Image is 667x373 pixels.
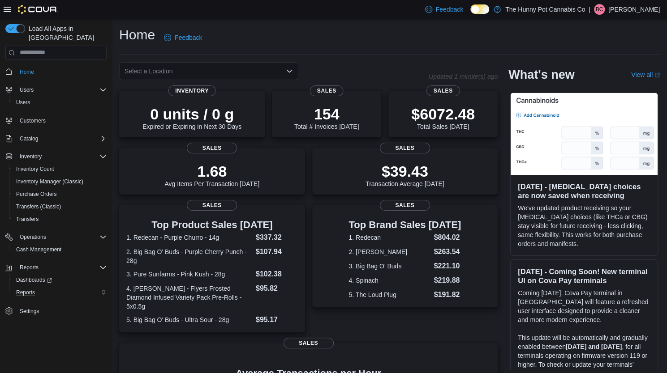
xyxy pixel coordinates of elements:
div: Transaction Average [DATE] [366,162,444,187]
span: Settings [20,308,39,315]
span: Inventory [16,151,107,162]
span: Users [13,97,107,108]
span: Inventory Manager (Classic) [13,176,107,187]
svg: External link [654,72,660,78]
span: Sales [380,200,430,211]
h1: Home [119,26,155,44]
span: Catalog [20,135,38,142]
dt: 2. [PERSON_NAME] [349,247,430,256]
span: Dashboards [13,275,107,285]
span: Inventory Manager (Classic) [16,178,83,185]
dd: $219.88 [434,275,461,286]
span: Feedback [175,33,202,42]
p: 154 [294,105,359,123]
h2: What's new [508,68,574,82]
div: Total Sales [DATE] [411,105,475,130]
button: Inventory Count [9,163,110,175]
span: Home [16,66,107,77]
span: Operations [20,233,46,241]
dd: $263.54 [434,246,461,257]
h3: [DATE] - Coming Soon! New terminal UI on Cova Pay terminals [518,267,650,285]
div: Total # Invoices [DATE] [294,105,359,130]
a: View allExternal link [631,71,660,78]
dt: 1. Redecan - Purple Churro - 14g [126,233,252,242]
p: Updated 1 minute(s) ago [429,73,498,80]
a: Dashboards [9,274,110,286]
span: Customers [16,115,107,126]
span: Users [16,99,30,106]
p: The Hunny Pot Cannabis Co [505,4,585,15]
dd: $337.32 [256,232,298,243]
span: Load All Apps in [GEOGRAPHIC_DATA] [25,24,107,42]
h3: [DATE] - [MEDICAL_DATA] choices are now saved when receiving [518,182,650,200]
a: Inventory Manager (Classic) [13,176,87,187]
span: Dashboards [16,276,52,284]
a: Dashboards [13,275,56,285]
button: Operations [16,232,50,242]
dt: 5. Big Bag O' Buds - Ultra Sour - 28g [126,315,252,324]
span: Sales [426,85,460,96]
dt: 5. The Loud Plug [349,290,430,299]
span: Transfers (Classic) [16,203,61,210]
img: Cova [18,5,58,14]
dd: $804.02 [434,232,461,243]
a: Transfers [13,214,42,225]
span: Purchase Orders [13,189,107,199]
button: Settings [2,304,110,317]
span: Home [20,68,34,76]
span: Users [16,85,107,95]
dt: 1. Redecan [349,233,430,242]
button: Inventory Manager (Classic) [9,175,110,188]
span: Inventory Count [16,165,54,173]
dt: 2. Big Bag O' Buds - Purple Cherry Punch - 28g [126,247,252,265]
button: Catalog [2,132,110,145]
button: Cash Management [9,243,110,256]
p: We've updated product receiving so your [MEDICAL_DATA] choices (like THCa or CBG) stay visible fo... [518,203,650,248]
button: Operations [2,231,110,243]
button: Reports [9,286,110,299]
span: Inventory Count [13,164,107,174]
span: Sales [310,85,344,96]
dt: 3. Pure Sunfarms - Pink Kush - 28g [126,270,252,279]
button: Users [2,84,110,96]
button: Home [2,65,110,78]
p: 1.68 [164,162,259,180]
span: Users [20,86,34,93]
span: Catalog [16,133,107,144]
a: Transfers (Classic) [13,201,65,212]
p: | [589,4,590,15]
span: Sales [284,338,334,348]
input: Dark Mode [470,4,489,14]
dt: 4. [PERSON_NAME] - Flyers Frosted Diamond Infused Variety Pack Pre-Rolls - 5x0.5g [126,284,252,311]
a: Feedback [160,29,206,47]
span: Transfers (Classic) [13,201,107,212]
p: $6072.48 [411,105,475,123]
dt: 4. Spinach [349,276,430,285]
nav: Complex example [5,62,107,341]
button: Open list of options [286,68,293,75]
a: Customers [16,115,49,126]
button: Customers [2,114,110,127]
p: Coming [DATE], Cova Pay terminal in [GEOGRAPHIC_DATA] will feature a refreshed user interface des... [518,288,650,324]
a: Reports [13,287,39,298]
dd: $107.94 [256,246,298,257]
a: Feedback [422,0,467,18]
dd: $191.82 [434,289,461,300]
span: Customers [20,117,46,124]
span: Inventory [168,85,216,96]
span: Operations [16,232,107,242]
button: Users [9,96,110,109]
span: Reports [16,262,107,273]
button: Inventory [16,151,45,162]
a: Cash Management [13,244,65,255]
button: Reports [16,262,42,273]
span: Sales [187,200,237,211]
span: Settings [16,305,107,316]
span: Transfers [16,216,39,223]
button: Transfers (Classic) [9,200,110,213]
span: Cash Management [16,246,61,253]
span: Cash Management [13,244,107,255]
dd: $95.82 [256,283,298,294]
span: Reports [16,289,35,296]
strong: [DATE] and [DATE] [566,343,622,350]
